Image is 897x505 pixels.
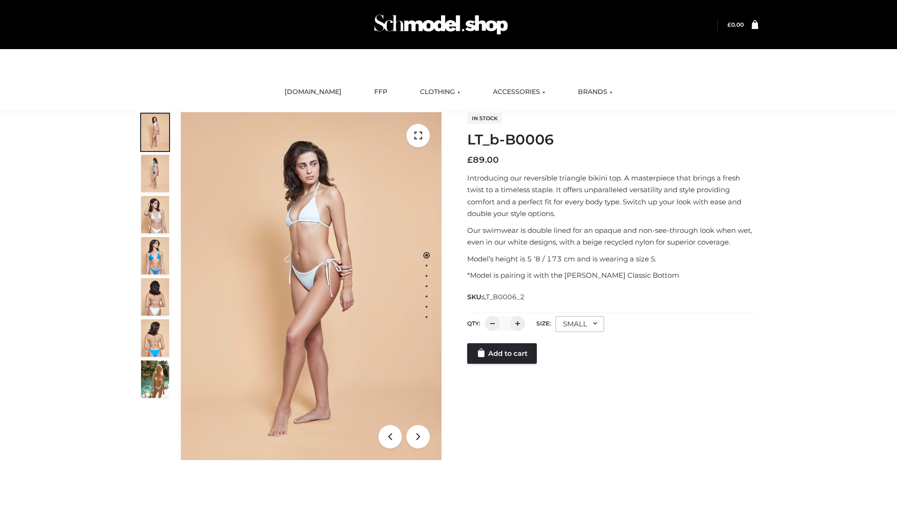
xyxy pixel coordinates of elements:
[536,320,551,327] label: Size:
[727,21,744,28] a: £0.00
[467,269,758,281] p: *Model is pairing it with the [PERSON_NAME] Classic Bottom
[141,196,169,233] img: ArielClassicBikiniTop_CloudNine_AzureSky_OW114ECO_3-scaled.jpg
[141,114,169,151] img: ArielClassicBikiniTop_CloudNine_AzureSky_OW114ECO_1-scaled.jpg
[555,316,604,332] div: SMALL
[181,112,441,460] img: LT_b-B0006
[467,155,499,165] bdi: 89.00
[483,293,525,301] span: LT_B0006_2
[467,291,526,303] span: SKU:
[467,253,758,265] p: Model’s height is 5 ‘8 / 173 cm and is wearing a size S.
[467,155,473,165] span: £
[371,6,511,43] img: Schmodel Admin 964
[467,172,758,220] p: Introducing our reversible triangle bikini top. A masterpiece that brings a fresh twist to a time...
[467,131,758,148] h1: LT_b-B0006
[141,237,169,274] img: ArielClassicBikiniTop_CloudNine_AzureSky_OW114ECO_4-scaled.jpg
[571,82,619,102] a: BRANDS
[467,113,502,124] span: In stock
[141,155,169,192] img: ArielClassicBikiniTop_CloudNine_AzureSky_OW114ECO_2-scaled.jpg
[367,82,394,102] a: FFP
[727,21,744,28] bdi: 0.00
[141,361,169,398] img: Arieltop_CloudNine_AzureSky2.jpg
[486,82,552,102] a: ACCESSORIES
[467,320,480,327] label: QTY:
[141,278,169,316] img: ArielClassicBikiniTop_CloudNine_AzureSky_OW114ECO_7-scaled.jpg
[413,82,467,102] a: CLOTHING
[467,224,758,248] p: Our swimwear is double lined for an opaque and non-see-through look when wet, even in our white d...
[141,319,169,357] img: ArielClassicBikiniTop_CloudNine_AzureSky_OW114ECO_8-scaled.jpg
[278,82,349,102] a: [DOMAIN_NAME]
[727,21,731,28] span: £
[467,343,537,364] a: Add to cart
